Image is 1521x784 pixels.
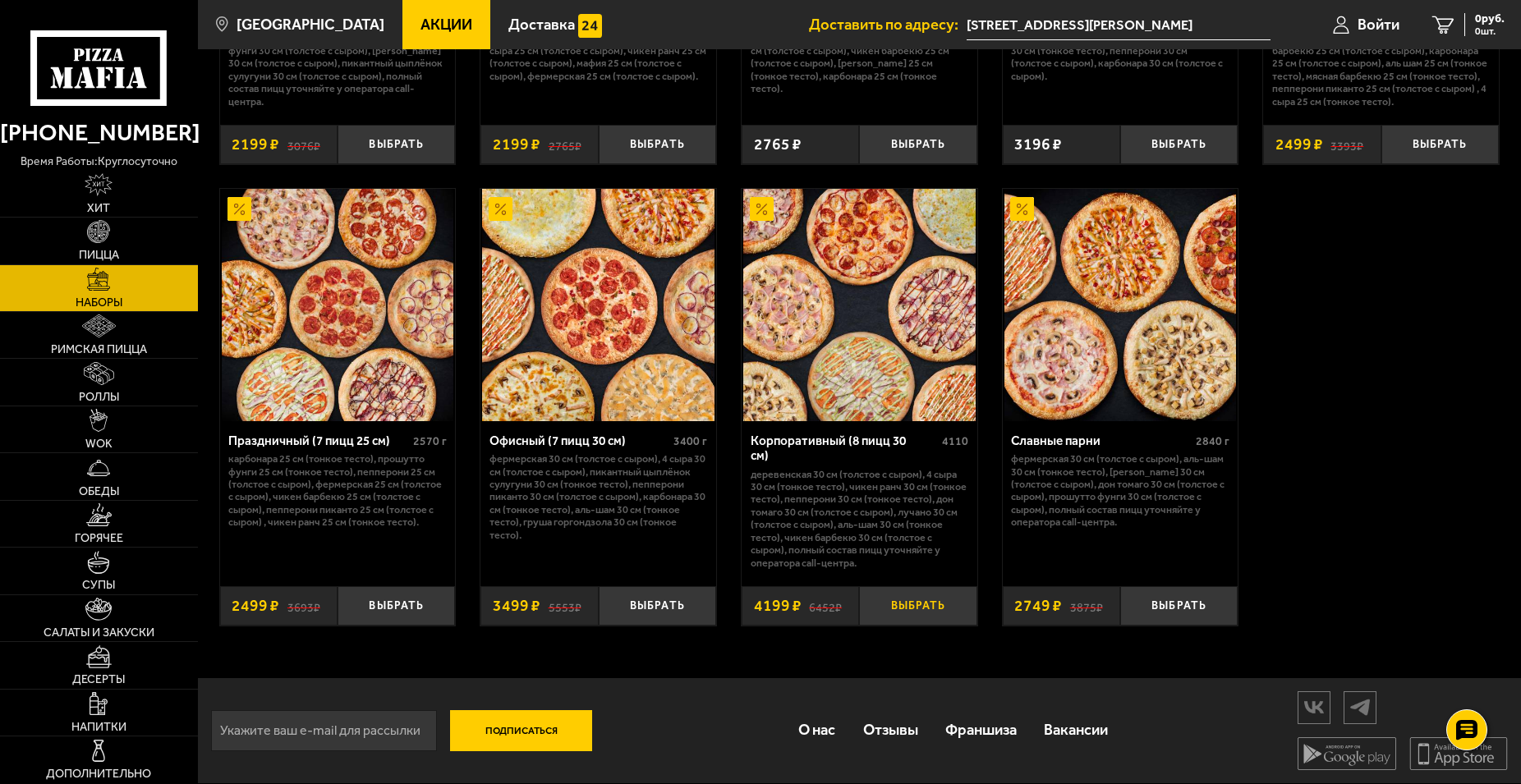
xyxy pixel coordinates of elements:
p: Фермерская 30 см (толстое с сыром), 4 сыра 30 см (толстое с сыром), Пикантный цыплёнок сулугуни 3... [489,452,707,541]
span: Дополнительно [46,768,151,780]
span: Римская пицца [51,344,147,355]
span: 2499 ₽ [1275,136,1323,152]
span: 3196 ₽ [1014,136,1062,152]
p: Карбонара 25 см (тонкое тесто), Прошутто Фунги 25 см (тонкое тесто), Пепперони 25 см (толстое с с... [228,452,446,529]
p: Фермерская 30 см (толстое с сыром), Аль-Шам 30 см (тонкое тесто), [PERSON_NAME] 30 см (толстое с ... [1011,452,1229,529]
span: 2499 ₽ [232,598,279,613]
p: Деревенская 30 см (толстое с сыром), 4 сыра 30 см (тонкое тесто), Чикен Ранч 30 см (тонкое тесто)... [751,468,968,570]
a: АкционныйОфисный (7 пицц 30 см) [480,189,716,421]
div: Славные парни [1011,433,1191,449]
img: Акционный [1010,197,1034,221]
img: Славные парни [1004,189,1237,421]
div: Офисный (7 пицц 30 см) [489,433,669,449]
span: 2840 г [1196,434,1229,448]
img: Праздничный (7 пицц 25 см) [222,189,454,421]
span: 4199 ₽ [754,598,802,613]
a: АкционныйСлавные парни [1003,189,1238,421]
img: Акционный [489,197,512,221]
div: Праздничный (7 пицц 25 см) [228,433,408,449]
a: АкционныйКорпоративный (8 пицц 30 см) [742,189,977,421]
s: 3393 ₽ [1330,136,1363,152]
span: Обеды [79,486,119,497]
p: Карбонара 30 см (толстое с сыром), Прошутто Фунги 30 см (толстое с сыром), [PERSON_NAME] 30 см (т... [228,31,446,108]
a: Франшиза [931,704,1030,756]
button: Выбрать [1120,125,1238,163]
s: 3693 ₽ [287,598,320,613]
span: Хит [87,203,110,214]
span: Доставка [508,17,575,33]
span: 3400 г [673,434,707,448]
p: Мясная Барбекю 25 см (толстое с сыром), 4 сыра 25 см (толстое с сыром), Чикен Ранч 25 см (толстое... [489,31,707,82]
span: Роллы [79,392,119,403]
a: Вакансии [1030,704,1121,756]
button: Выбрать [338,125,455,163]
span: Десерты [72,674,125,685]
input: Ваш адрес доставки [967,10,1271,40]
s: 5553 ₽ [549,598,581,613]
button: Выбрать [338,586,455,625]
span: Войти [1358,17,1399,33]
button: Выбрать [1120,586,1238,625]
span: 2199 ₽ [493,136,540,152]
span: 2570 г [413,434,447,448]
img: Офисный (7 пицц 30 см) [482,189,715,421]
span: Наборы [76,297,122,309]
button: Выбрать [599,125,716,163]
p: Фермерская 30 см (тонкое тесто), Чикен Ранч 30 см (тонкое тесто), Пепперони 30 см (толстое с сыро... [1011,31,1229,82]
img: vk [1298,693,1330,722]
span: WOK [85,438,113,450]
p: Чикен Ранч 25 см (толстое с сыром), Дракон 25 см (толстое с сыром), Чикен Барбекю 25 см (толстое ... [751,31,968,94]
s: 2765 ₽ [549,136,581,152]
img: tg [1344,693,1376,722]
span: Акции [420,17,472,33]
button: Выбрать [1381,125,1499,163]
span: 2199 ₽ [232,136,279,152]
span: Салаты и закуски [44,627,154,639]
p: Чикен Ранч 25 см (толстое с сыром), Чикен Барбекю 25 см (толстое с сыром), Карбонара 25 см (толст... [1272,31,1490,108]
button: Выбрать [599,586,716,625]
s: 3875 ₽ [1070,598,1103,613]
span: 0 руб. [1475,13,1505,25]
s: 3076 ₽ [287,136,320,152]
span: 4110 [942,434,968,448]
button: Подписаться [450,710,593,751]
span: Горячее [75,533,123,544]
div: Корпоративный (8 пицц 30 см) [751,433,938,464]
input: Укажите ваш e-mail для рассылки [211,710,437,751]
button: Выбрать [859,125,976,163]
img: Корпоративный (8 пицц 30 см) [743,189,976,421]
a: АкционныйПраздничный (7 пицц 25 см) [220,189,456,421]
span: 0 шт. [1475,26,1505,36]
span: 2765 ₽ [754,136,802,152]
span: 3499 ₽ [493,598,540,613]
span: Доставить по адресу: [809,17,967,33]
img: Акционный [750,197,774,221]
span: Напитки [71,722,126,733]
span: [GEOGRAPHIC_DATA] [237,17,384,33]
span: 2749 ₽ [1014,598,1062,613]
img: 15daf4d41897b9f0e9f617042186c801.svg [578,14,602,38]
a: Отзывы [849,704,931,756]
span: Супы [82,580,115,591]
span: Пицца [79,250,119,261]
button: Выбрать [859,586,976,625]
s: 6452 ₽ [809,598,842,613]
img: Акционный [227,197,251,221]
a: О нас [785,704,849,756]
